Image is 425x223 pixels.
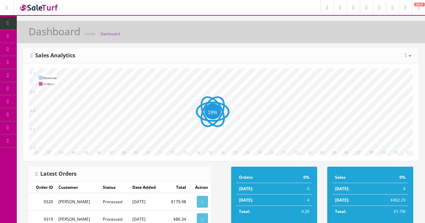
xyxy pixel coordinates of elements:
td: Sales [332,172,369,183]
a: Home [85,31,95,36]
strong: [DATE]: [239,197,253,203]
strong: [DATE]: [335,186,349,191]
td: [DATE] [130,193,164,211]
td: Action [189,182,211,193]
td: Orders [43,81,57,87]
td: 9.2K [281,206,312,217]
strong: [DATE]: [335,197,349,203]
td: 9320 [29,193,56,211]
td: $179.98 [164,193,189,211]
td: 0% [281,172,312,183]
img: SaleTurf [19,3,59,12]
td: 0% [369,172,408,183]
td: 4 [281,194,312,206]
td: [PERSON_NAME] [56,193,100,211]
h1: Dashboard [29,26,80,37]
td: $962.29 [369,194,408,206]
td: $1.7M [369,206,408,217]
h3: Latest Orders [36,171,77,177]
a: Dashboard [100,31,120,36]
span: HELP [414,3,425,6]
td: $ [369,183,408,194]
strong: Total: [335,209,346,214]
td: Date Added [130,182,164,193]
td: Order ID [29,182,56,193]
td: Status [100,182,130,193]
td: 0 [281,183,312,194]
td: Revenue [43,75,57,81]
strong: [DATE]: [239,186,253,191]
h3: Sales Analytics [31,53,75,59]
td: Total [164,182,189,193]
strong: Total: [239,209,250,214]
td: Customer [56,182,100,193]
td: Orders [236,172,281,183]
td: Processed [100,193,130,211]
